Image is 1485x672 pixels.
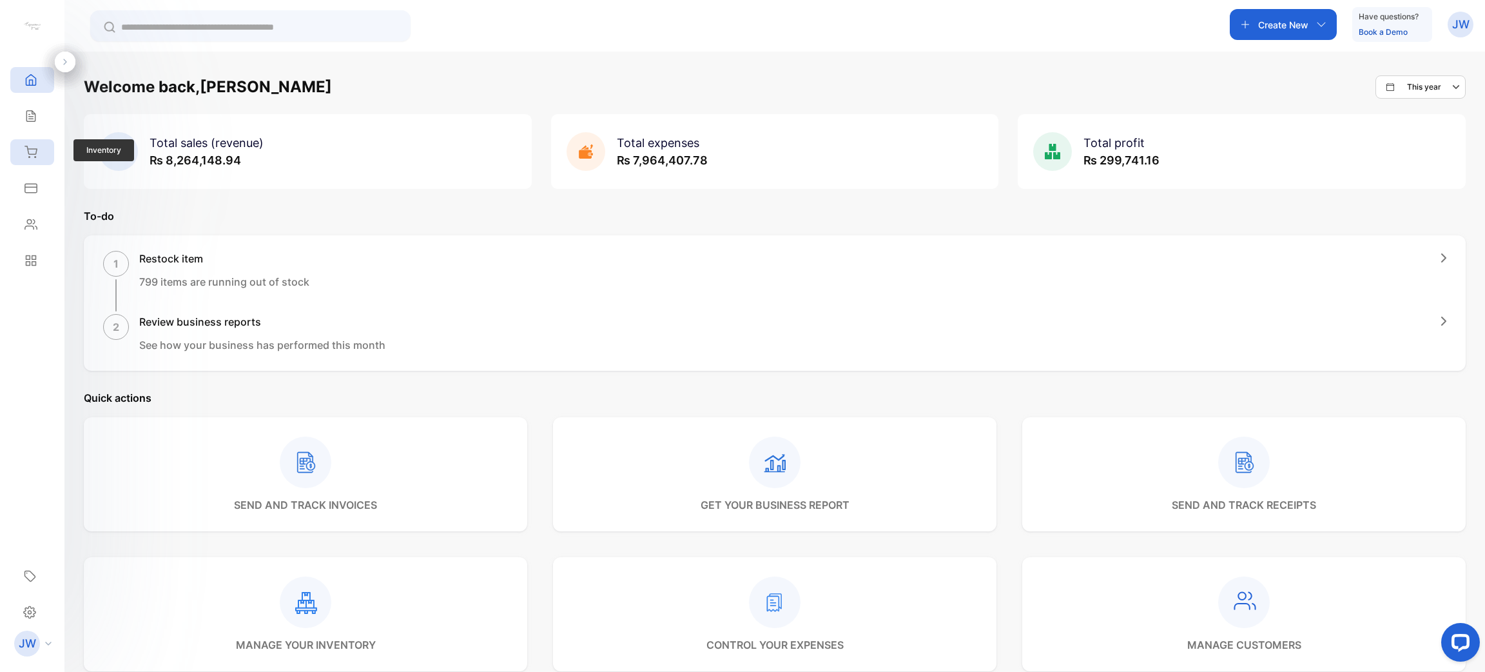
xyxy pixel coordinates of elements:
p: manage your inventory [236,637,376,653]
a: Book a Demo [1359,27,1408,37]
p: 799 items are running out of stock [139,274,309,290]
p: See how your business has performed this month [139,337,385,353]
p: Create New [1258,18,1308,32]
button: This year [1375,75,1466,99]
span: Total expenses [617,136,699,150]
button: JW [1448,9,1473,40]
p: JW [1452,16,1470,33]
p: To-do [84,208,1466,224]
span: ₨ 7,964,407.78 [617,153,708,167]
p: Have questions? [1359,10,1419,23]
iframe: LiveChat chat widget [1431,618,1485,672]
p: send and track receipts [1172,497,1316,513]
span: ₨ 8,264,148.94 [150,153,241,167]
p: 1 [113,256,119,272]
h1: Restock item [139,251,309,266]
p: send and track invoices [234,497,377,513]
p: Quick actions [84,390,1466,406]
span: ₨ 299,741.16 [1083,153,1160,167]
span: Total sales (revenue) [150,136,264,150]
h1: Welcome back, [PERSON_NAME] [84,75,332,99]
img: logo [23,17,42,36]
p: This year [1407,81,1441,93]
span: Inventory [73,139,134,161]
p: JW [19,635,36,652]
p: control your expenses [706,637,844,653]
button: Create New [1230,9,1337,40]
h1: Review business reports [139,314,385,330]
p: get your business report [701,497,849,513]
p: 2 [113,319,119,335]
p: manage customers [1187,637,1301,653]
span: Total profit [1083,136,1145,150]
